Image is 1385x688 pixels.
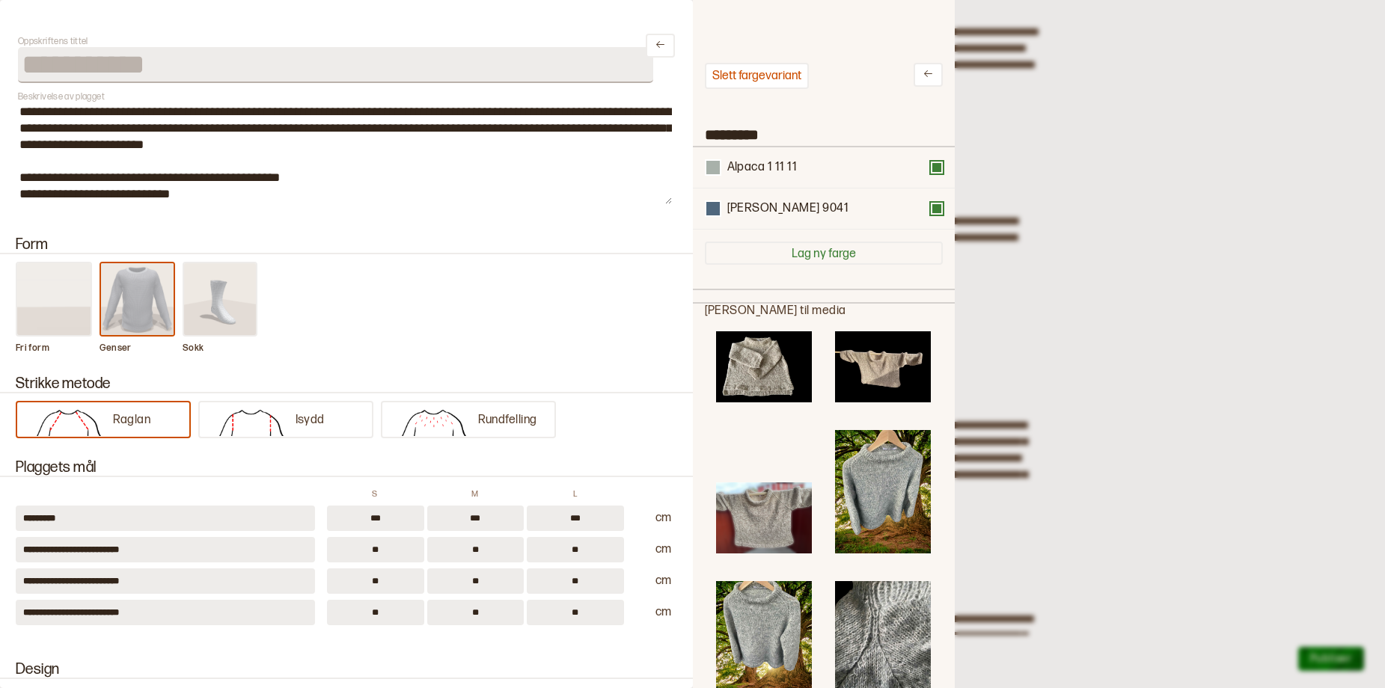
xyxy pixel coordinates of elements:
div: Alpaca 1 11 11 [693,147,955,188]
button: Lag ny farge [705,242,943,265]
button: Isydd [198,401,373,438]
img: f9f39490-d569-4810-b01e-09e11d93edbf [716,482,811,553]
img: knit_method [207,406,296,436]
img: knit_method [25,406,113,436]
p: M [461,489,488,500]
div: [PERSON_NAME] 9041 [693,188,955,230]
img: form [101,263,174,335]
img: 8f498251-1b08-4650-8373-9c6b678720c1 [835,331,930,402]
svg: Lukk [655,39,666,50]
div: Alpaca 1 11 11 [727,160,798,176]
div: [PERSON_NAME] 9041 [727,201,849,217]
button: Raglan [16,401,191,438]
img: form [184,263,256,335]
img: knit_method [390,406,478,436]
p: Sokk [183,343,257,354]
p: L [561,489,588,500]
p: Genser [100,343,176,354]
img: form [17,263,91,335]
button: Slett fargevariant [705,63,809,89]
p: S [361,489,388,500]
button: Rundfelling [381,401,556,438]
button: Lukk [646,34,675,58]
p: Isydd [296,413,325,429]
img: 74e3f066-068b-44a8-b221-1b89ab8c62df [716,331,811,402]
p: Rundfelling [478,413,537,429]
p: Fri form [16,343,92,354]
img: 75165d68-8d75-4227-ab0e-be3b8f16dad3 [835,430,930,553]
p: Raglan [113,413,151,429]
